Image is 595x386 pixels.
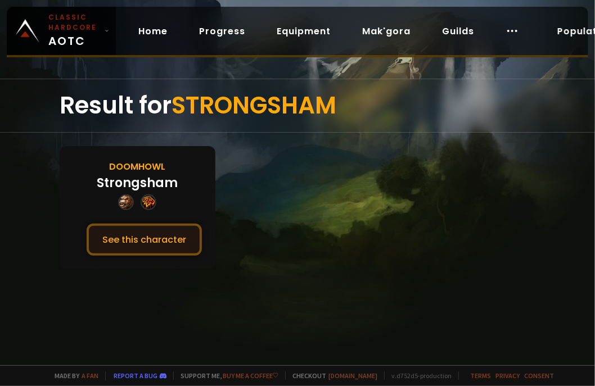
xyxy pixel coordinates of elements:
[268,20,340,43] a: Equipment
[87,224,202,256] button: See this character
[495,371,520,380] a: Privacy
[353,20,420,43] a: Mak'gora
[433,20,483,43] a: Guilds
[172,89,336,122] span: STRONGSHAM
[7,7,116,55] a: Classic HardcoreAOTC
[223,371,278,380] a: Buy me a coffee
[328,371,377,380] a: [DOMAIN_NAME]
[48,371,98,380] span: Made by
[190,20,254,43] a: Progress
[97,174,178,192] div: Strongsham
[173,371,278,380] span: Support me,
[114,371,157,380] a: Report a bug
[48,12,100,33] small: Classic Hardcore
[109,160,165,174] div: Doomhowl
[384,371,452,380] span: v. d752d5 - production
[129,20,177,43] a: Home
[285,371,377,380] span: Checkout
[470,371,491,380] a: Terms
[48,12,100,49] span: AOTC
[82,371,98,380] a: a fan
[524,371,554,380] a: Consent
[60,79,535,132] div: Result for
